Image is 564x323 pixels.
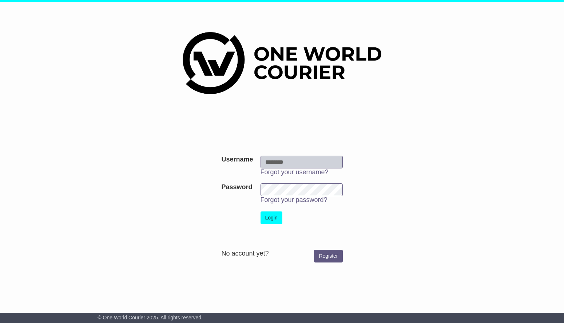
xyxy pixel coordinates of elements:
[221,183,252,191] label: Password
[221,250,342,258] div: No account yet?
[314,250,342,262] a: Register
[261,196,327,203] a: Forgot your password?
[261,211,282,224] button: Login
[261,168,329,176] a: Forgot your username?
[98,315,203,320] span: © One World Courier 2025. All rights reserved.
[221,156,253,164] label: Username
[183,32,381,94] img: One World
